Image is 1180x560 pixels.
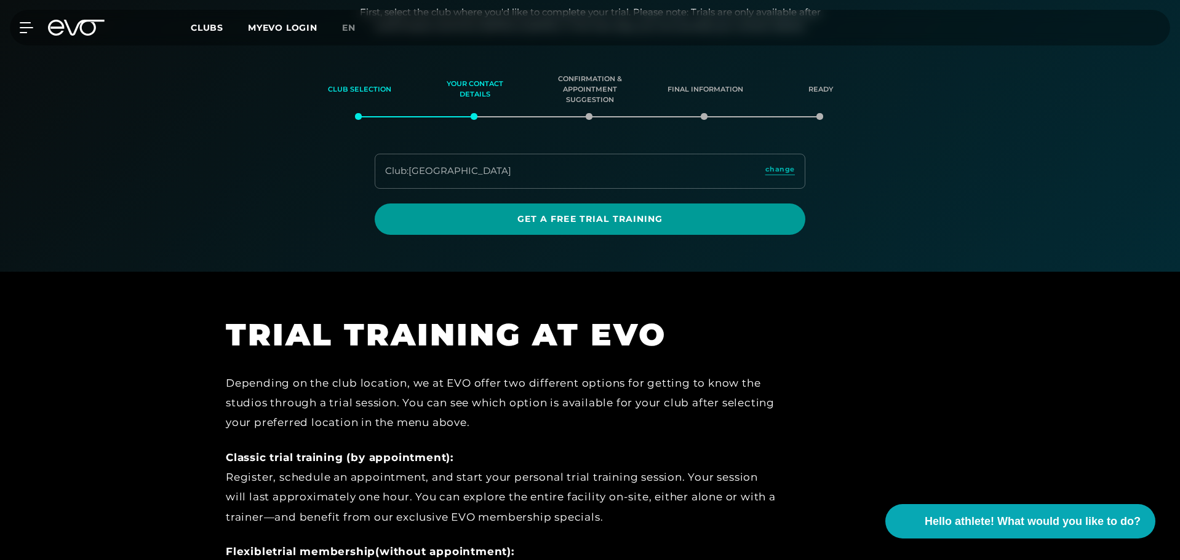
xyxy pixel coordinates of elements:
font: Club selection [328,85,391,93]
font: trial membership [273,545,375,558]
font: Clubs [191,22,223,33]
font: (without appointment): [375,545,514,558]
font: Confirmation & appointment suggestion [558,74,622,104]
a: change [765,164,795,178]
font: : [407,165,409,176]
font: Depending on the club location, we at EVO offer two different options for getting to know the stu... [226,377,775,429]
font: change [765,165,795,173]
font: Ready [808,85,833,93]
font: Hello athlete! What would you like to do? [925,515,1141,527]
font: Your contact details [447,79,503,98]
a: en [342,21,370,35]
font: Club [385,165,407,176]
a: MYEVO LOGIN [248,22,317,33]
font: Flexible [226,545,273,558]
font: Get a free trial training [517,213,663,224]
font: Classic trial training (by appointment): [226,451,453,463]
font: en [342,22,356,33]
font: Final information [668,85,743,93]
button: Hello athlete! What would you like to do? [885,504,1155,538]
font: [GEOGRAPHIC_DATA] [409,165,511,176]
a: Get a free trial training [375,203,805,235]
a: Clubs [191,22,248,33]
font: TRIAL TRAINING AT EVO [226,316,666,353]
font: Register, schedule an appointment, and start your personal trial training session. Your session w... [226,471,776,523]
